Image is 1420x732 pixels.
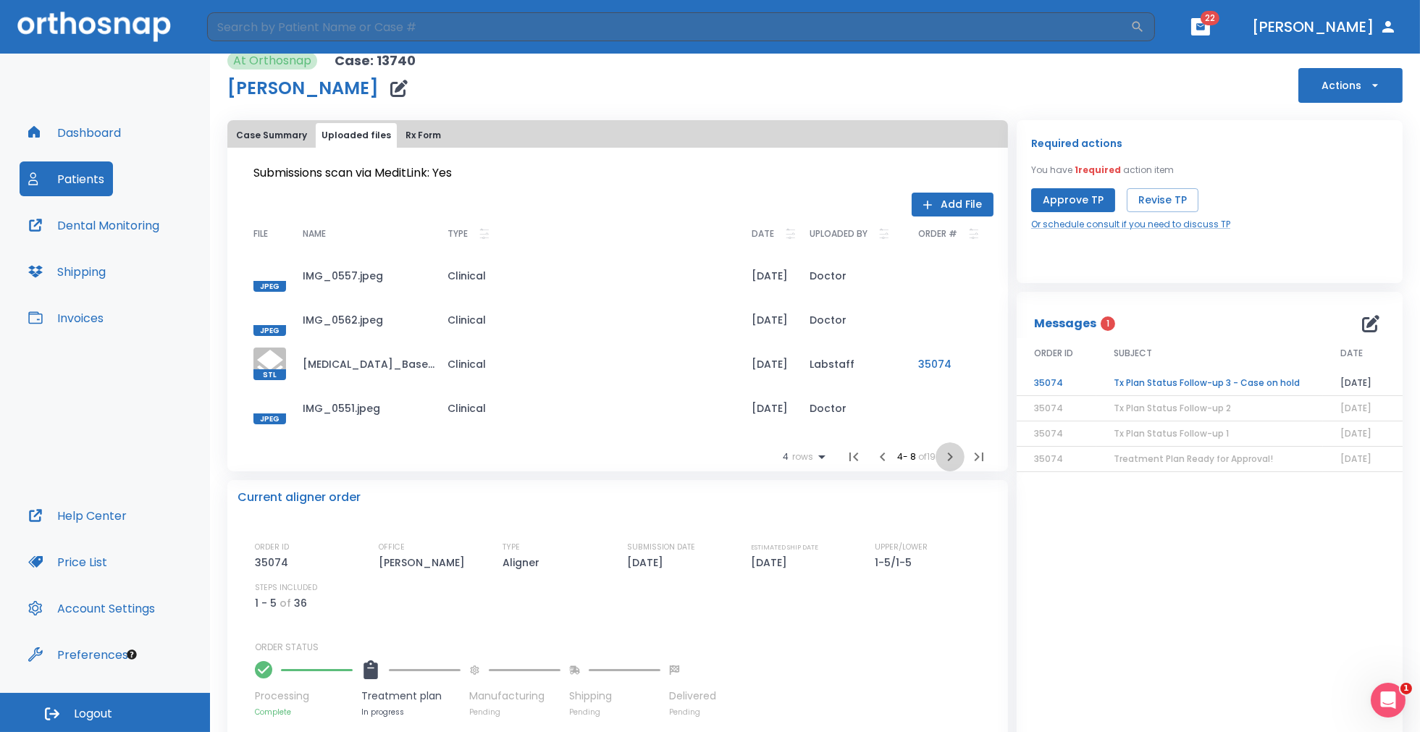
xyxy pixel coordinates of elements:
[1034,402,1063,414] span: 35074
[1246,14,1403,40] button: [PERSON_NAME]
[1031,135,1122,152] p: Required actions
[253,369,286,380] span: STL
[1114,402,1231,414] span: Tx Plan Status Follow-up 2
[20,544,116,579] button: Price List
[400,123,447,148] button: Rx Form
[783,452,789,462] span: 4
[1340,402,1371,414] span: [DATE]
[569,707,660,718] p: Pending
[875,541,928,554] p: UPPER/LOWER
[1127,188,1198,212] button: Revise TP
[253,164,452,181] span: Submissions scan via MeditLink: Yes
[1101,316,1115,331] span: 1
[379,541,405,554] p: OFFICE
[255,689,353,704] p: Processing
[20,300,112,335] button: Invoices
[20,637,137,672] button: Preferences
[335,52,416,70] p: Case: 13740
[291,386,436,430] td: IMG_0551.jpeg
[1031,188,1115,212] button: Approve TP
[227,80,379,97] h1: [PERSON_NAME]
[740,298,798,342] td: [DATE]
[255,581,317,594] p: STEPS INCLUDED
[751,554,792,571] p: [DATE]
[253,325,286,336] span: JPEG
[1034,427,1063,439] span: 35074
[1298,68,1403,103] button: Actions
[503,554,545,571] p: Aligner
[752,225,774,243] p: DATE
[1114,427,1229,439] span: Tx Plan Status Follow-up 1
[1031,218,1230,231] a: Or schedule consult if you need to discuss TP
[436,342,740,386] td: Clinical
[1075,164,1121,176] span: 1 required
[1340,453,1371,465] span: [DATE]
[789,452,813,462] span: rows
[918,450,936,463] span: of 19
[875,554,917,571] p: 1-5/1-5
[569,689,660,704] p: Shipping
[291,342,436,386] td: [MEDICAL_DATA]_Base.stl_simplified.stl
[303,230,326,238] span: NAME
[912,193,993,216] button: Add File
[253,230,268,238] span: FILE
[669,689,716,704] p: Delivered
[740,386,798,430] td: [DATE]
[897,450,918,463] span: 4 - 8
[469,689,560,704] p: Manufacturing
[798,298,907,342] td: Doctor
[230,123,313,148] button: Case Summary
[1096,371,1323,396] td: Tx Plan Status Follow-up 3 - Case on hold
[253,413,286,424] span: JPEG
[1400,683,1412,694] span: 1
[1031,164,1174,177] p: You have action item
[255,541,289,554] p: ORDER ID
[230,123,1005,148] div: tabs
[503,541,520,554] p: TYPE
[907,342,993,386] td: 35074
[20,498,135,533] button: Help Center
[20,161,113,196] button: Patients
[233,52,311,70] p: At Orthosnap
[436,253,740,298] td: Clinical
[1323,371,1403,396] td: [DATE]
[669,707,716,718] p: Pending
[20,591,164,626] button: Account Settings
[1034,347,1073,360] span: ORDER ID
[1371,683,1406,718] iframe: Intercom live chat
[436,298,740,342] td: Clinical
[255,641,998,654] p: ORDER STATUS
[1034,315,1096,332] p: Messages
[316,123,397,148] button: Uploaded files
[1017,371,1096,396] td: 35074
[294,594,307,612] p: 36
[20,115,130,150] button: Dashboard
[1340,347,1363,360] span: DATE
[74,706,112,722] span: Logout
[1114,453,1273,465] span: Treatment Plan Ready for Approval!
[918,225,957,243] p: ORDER #
[291,253,436,298] td: IMG_0557.jpeg
[1114,347,1152,360] span: SUBJECT
[436,386,740,430] td: Clinical
[1340,427,1371,439] span: [DATE]
[253,281,286,292] span: JPEG
[1201,11,1219,25] span: 22
[17,12,171,41] img: Orthosnap
[798,386,907,430] td: Doctor
[125,648,138,661] div: Tooltip anchor
[627,541,695,554] p: SUBMISSION DATE
[20,208,168,243] button: Dental Monitoring
[448,225,468,243] p: TYPE
[740,253,798,298] td: [DATE]
[20,254,114,289] button: Shipping
[469,707,560,718] p: Pending
[291,298,436,342] td: IMG_0562.jpeg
